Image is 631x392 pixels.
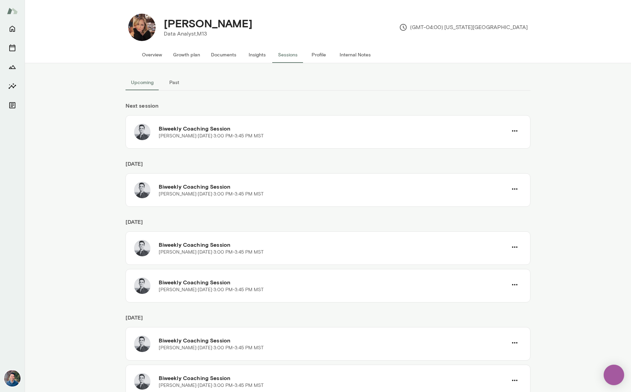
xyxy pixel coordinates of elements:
[4,370,21,387] img: Alex Yu
[7,4,18,17] img: Mento
[126,74,159,91] button: Upcoming
[159,133,264,139] p: [PERSON_NAME] · [DATE] · 3:00 PM-3:45 PM MST
[159,74,190,91] button: Past
[126,74,530,91] div: basic tabs example
[5,22,19,36] button: Home
[159,344,264,351] p: [PERSON_NAME] · [DATE] · 3:00 PM-3:45 PM MST
[5,41,19,55] button: Sessions
[136,46,168,63] button: Overview
[159,183,508,191] h6: Biweekly Coaching Session
[5,79,19,93] button: Insights
[242,46,273,63] button: Insights
[206,46,242,63] button: Documents
[159,241,508,249] h6: Biweekly Coaching Session
[126,160,530,173] h6: [DATE]
[159,249,264,256] p: [PERSON_NAME] · [DATE] · 3:00 PM-3:45 PM MST
[159,382,264,389] p: [PERSON_NAME] · [DATE] · 3:00 PM-3:45 PM MST
[126,218,530,231] h6: [DATE]
[5,60,19,74] button: Growth Plan
[159,191,264,198] p: [PERSON_NAME] · [DATE] · 3:00 PM-3:45 PM MST
[168,46,206,63] button: Growth plan
[159,278,508,286] h6: Biweekly Coaching Session
[159,336,508,344] h6: Biweekly Coaching Session
[159,374,508,382] h6: Biweekly Coaching Session
[126,102,530,115] h6: Next session
[126,313,530,327] h6: [DATE]
[164,30,252,38] p: Data Analyst, M13
[128,14,156,41] img: Jennifer Fetterman
[303,46,334,63] button: Profile
[159,286,264,293] p: [PERSON_NAME] · [DATE] · 3:00 PM-3:45 PM MST
[399,23,528,31] p: (GMT-04:00) [US_STATE][GEOGRAPHIC_DATA]
[273,46,303,63] button: Sessions
[334,46,376,63] button: Internal Notes
[164,17,252,30] h4: [PERSON_NAME]
[159,124,508,133] h6: Biweekly Coaching Session
[5,98,19,112] button: Documents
